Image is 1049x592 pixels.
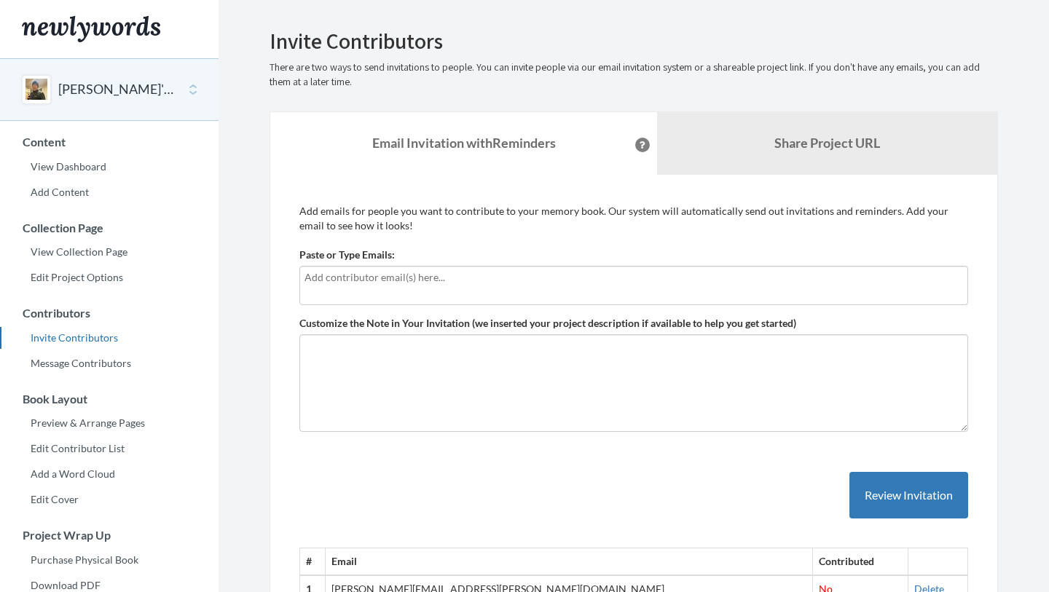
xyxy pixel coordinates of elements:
h3: Collection Page [1,221,219,234]
label: Customize the Note in Your Invitation (we inserted your project description if available to help ... [299,316,796,331]
h3: Project Wrap Up [1,529,219,542]
p: Add emails for people you want to contribute to your memory book. Our system will automatically s... [299,204,968,233]
h2: Invite Contributors [270,29,998,53]
p: There are two ways to send invitations to people. You can invite people via our email invitation ... [270,60,998,90]
th: Contributed [812,548,908,575]
strong: Email Invitation with Reminders [372,135,556,151]
label: Paste or Type Emails: [299,248,395,262]
button: [PERSON_NAME]'s 60th birthday [58,80,176,99]
h3: Contributors [1,307,219,320]
b: Share Project URL [774,135,880,151]
button: Review Invitation [849,472,968,519]
h3: Content [1,135,219,149]
h3: Book Layout [1,392,219,406]
input: Add contributor email(s) here... [305,269,963,285]
th: # [300,548,326,575]
th: Email [326,548,813,575]
img: Newlywords logo [22,16,160,42]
